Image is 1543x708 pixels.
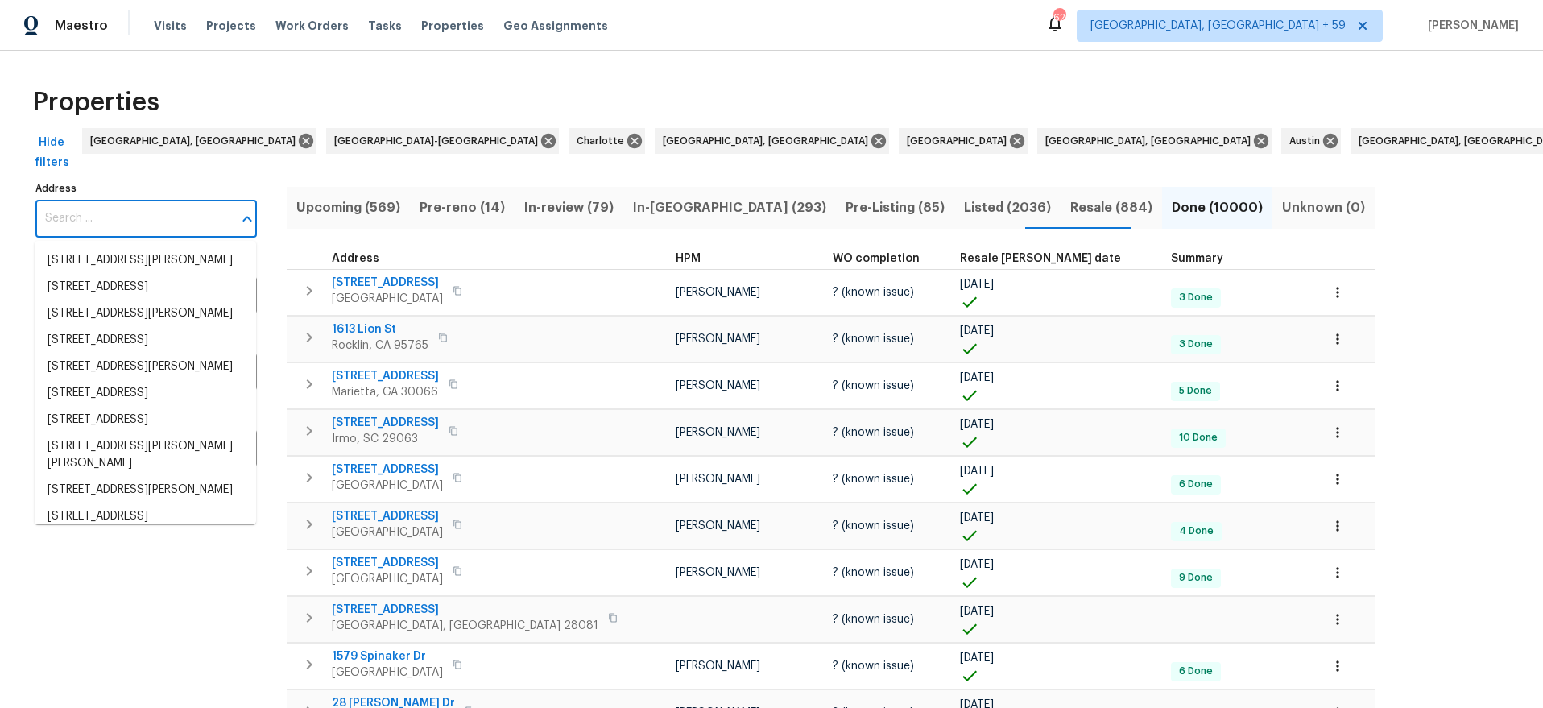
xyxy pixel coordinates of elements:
span: [GEOGRAPHIC_DATA] [332,665,443,681]
span: [DATE] [960,559,994,570]
span: [DATE] [960,512,994,524]
span: Resale (884) [1070,197,1152,219]
button: Hide filters [26,128,77,177]
span: [PERSON_NAME] [676,520,760,532]
span: [DATE] [960,606,994,617]
span: Resale [PERSON_NAME] date [960,253,1121,264]
li: [STREET_ADDRESS] [35,407,256,433]
span: [STREET_ADDRESS] [332,555,443,571]
span: WO completion [833,253,920,264]
div: [GEOGRAPHIC_DATA], [GEOGRAPHIC_DATA] [82,128,316,154]
span: Hide filters [32,133,71,172]
span: [PERSON_NAME] [676,333,760,345]
span: [DATE] [960,419,994,430]
span: [GEOGRAPHIC_DATA] [332,291,443,307]
div: [GEOGRAPHIC_DATA] [899,128,1028,154]
div: Austin [1281,128,1341,154]
span: [PERSON_NAME] [676,474,760,485]
li: [STREET_ADDRESS][PERSON_NAME] [35,300,256,327]
span: [PERSON_NAME] [676,427,760,438]
span: 1613 Lion St [332,321,428,337]
span: 5 Done [1173,384,1218,398]
span: In-[GEOGRAPHIC_DATA] (293) [633,197,826,219]
span: HPM [676,253,701,264]
span: Irmo, SC 29063 [332,431,439,447]
span: Summary [1171,253,1223,264]
span: Visits [154,18,187,34]
span: [GEOGRAPHIC_DATA] [332,478,443,494]
span: 6 Done [1173,478,1219,491]
span: Listed (2036) [964,197,1051,219]
div: [GEOGRAPHIC_DATA]-[GEOGRAPHIC_DATA] [326,128,559,154]
span: Charlotte [577,133,631,149]
label: Address [35,184,257,193]
span: [STREET_ADDRESS] [332,415,439,431]
span: [GEOGRAPHIC_DATA], [GEOGRAPHIC_DATA] [90,133,302,149]
span: 6 Done [1173,665,1219,678]
span: Done (10000) [1172,197,1263,219]
span: [DATE] [960,279,994,290]
span: [GEOGRAPHIC_DATA] [332,524,443,540]
span: [DATE] [960,372,994,383]
li: [STREET_ADDRESS][PERSON_NAME][PERSON_NAME] [35,433,256,477]
span: Marietta, GA 30066 [332,384,439,400]
span: Properties [32,94,159,110]
li: [STREET_ADDRESS] [35,503,256,530]
span: [GEOGRAPHIC_DATA], [GEOGRAPHIC_DATA] + 59 [1090,18,1346,34]
li: [STREET_ADDRESS] [35,380,256,407]
span: ? (known issue) [833,333,914,345]
span: ? (known issue) [833,614,914,625]
span: [PERSON_NAME] [676,380,760,391]
span: Work Orders [275,18,349,34]
div: [GEOGRAPHIC_DATA], [GEOGRAPHIC_DATA] [1037,128,1272,154]
input: Search ... [35,200,233,238]
span: [GEOGRAPHIC_DATA], [GEOGRAPHIC_DATA] [663,133,875,149]
span: 3 Done [1173,337,1219,351]
span: ? (known issue) [833,567,914,578]
button: Close [236,208,259,230]
span: [PERSON_NAME] [676,567,760,578]
span: In-review (79) [524,197,614,219]
li: [STREET_ADDRESS] [35,274,256,300]
span: Properties [421,18,484,34]
span: Projects [206,18,256,34]
span: ? (known issue) [833,427,914,438]
span: [STREET_ADDRESS] [332,508,443,524]
span: [STREET_ADDRESS] [332,602,598,618]
span: [STREET_ADDRESS] [332,462,443,478]
span: Upcoming (569) [296,197,400,219]
span: 4 Done [1173,524,1220,538]
span: ? (known issue) [833,474,914,485]
span: [PERSON_NAME] [676,287,760,298]
span: [GEOGRAPHIC_DATA]-[GEOGRAPHIC_DATA] [334,133,544,149]
span: Rocklin, CA 95765 [332,337,428,354]
span: [DATE] [960,652,994,664]
span: Geo Assignments [503,18,608,34]
span: [GEOGRAPHIC_DATA] [907,133,1013,149]
span: ? (known issue) [833,660,914,672]
div: [GEOGRAPHIC_DATA], [GEOGRAPHIC_DATA] [655,128,889,154]
span: Address [332,253,379,264]
span: [GEOGRAPHIC_DATA], [GEOGRAPHIC_DATA] 28081 [332,618,598,634]
span: ? (known issue) [833,287,914,298]
span: Tasks [368,20,402,31]
span: [STREET_ADDRESS] [332,275,443,291]
span: ? (known issue) [833,520,914,532]
span: 9 Done [1173,571,1219,585]
li: [STREET_ADDRESS][PERSON_NAME] [35,354,256,380]
span: [PERSON_NAME] [1421,18,1519,34]
span: [DATE] [960,325,994,337]
div: 629 [1053,10,1065,26]
span: 3 Done [1173,291,1219,304]
span: Pre-Listing (85) [846,197,945,219]
span: [GEOGRAPHIC_DATA] [332,571,443,587]
span: 1579 Spinaker Dr [332,648,443,665]
span: [STREET_ADDRESS] [332,368,439,384]
div: Charlotte [569,128,645,154]
li: [STREET_ADDRESS][PERSON_NAME] [35,477,256,503]
li: [STREET_ADDRESS][PERSON_NAME] [35,247,256,274]
span: ? (known issue) [833,380,914,391]
span: Pre-reno (14) [420,197,505,219]
span: 10 Done [1173,431,1224,445]
li: [STREET_ADDRESS] [35,327,256,354]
